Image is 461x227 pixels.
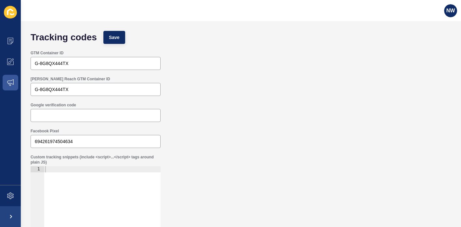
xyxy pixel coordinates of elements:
[31,76,110,82] label: [PERSON_NAME] Reach GTM Container ID
[109,34,120,41] span: Save
[31,154,161,165] label: Custom tracking snippets (include <script>...</script> tags around plain JS)
[31,34,97,41] h1: Tracking codes
[103,31,125,44] button: Save
[446,7,455,14] span: NW
[31,50,63,56] label: GTM Container ID
[31,102,76,108] label: Google verification code
[31,166,44,172] div: 1
[31,128,59,134] label: Facebook Pixel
